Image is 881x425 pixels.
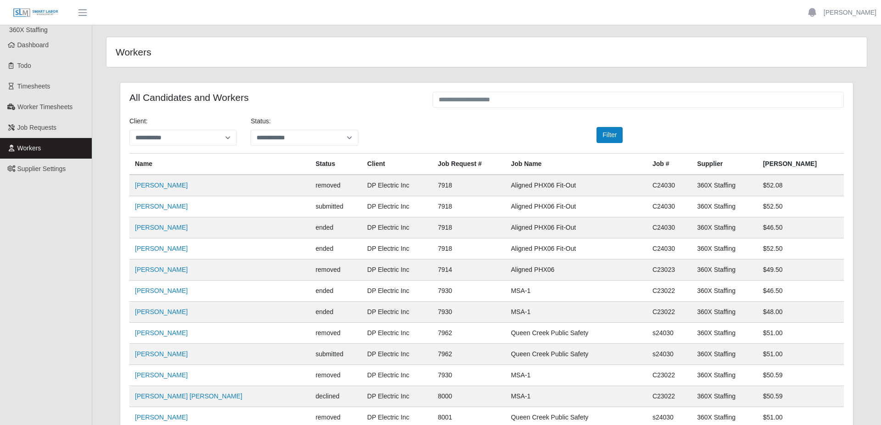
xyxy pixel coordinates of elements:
a: [PERSON_NAME] [135,371,188,379]
button: Filter [597,127,623,143]
th: Client [362,154,432,175]
th: Job Request # [432,154,505,175]
td: DP Electric Inc [362,196,432,217]
td: 360X Staffing [691,365,757,386]
td: Aligned PHX06 Fit-Out [505,196,647,217]
th: Supplier [691,154,757,175]
td: $46.50 [758,281,844,302]
a: [PERSON_NAME] [PERSON_NAME] [135,392,242,400]
th: [PERSON_NAME] [758,154,844,175]
td: $51.00 [758,323,844,344]
td: $50.59 [758,386,844,407]
span: Dashboard [17,41,49,49]
td: removed [310,323,362,344]
td: 7962 [432,344,505,365]
td: submitted [310,344,362,365]
td: $46.50 [758,217,844,238]
td: $52.50 [758,196,844,217]
label: Status: [251,116,271,126]
td: MSA-1 [505,281,647,302]
td: C23022 [647,386,691,407]
td: 7914 [432,259,505,281]
span: Supplier Settings [17,165,66,172]
img: SLM Logo [13,8,59,18]
a: [PERSON_NAME] [135,224,188,231]
td: ended [310,302,362,323]
td: 360X Staffing [691,281,757,302]
span: Timesheets [17,83,50,90]
td: 8000 [432,386,505,407]
h4: Workers [116,46,417,58]
td: C23022 [647,281,691,302]
span: Worker Timesheets [17,103,72,110]
td: DP Electric Inc [362,302,432,323]
td: Aligned PHX06 [505,259,647,281]
td: 360X Staffing [691,196,757,217]
label: Client: [129,116,148,126]
span: Job Requests [17,124,57,131]
a: [PERSON_NAME] [135,329,188,337]
td: C23023 [647,259,691,281]
a: [PERSON_NAME] [135,287,188,294]
td: $49.50 [758,259,844,281]
td: 360X Staffing [691,175,757,196]
td: C24030 [647,238,691,259]
a: [PERSON_NAME] [135,350,188,358]
a: [PERSON_NAME] [135,203,188,210]
td: 7962 [432,323,505,344]
td: 360X Staffing [691,323,757,344]
td: MSA-1 [505,302,647,323]
td: MSA-1 [505,365,647,386]
td: DP Electric Inc [362,217,432,238]
td: 7930 [432,281,505,302]
td: Aligned PHX06 Fit-Out [505,175,647,196]
td: 360X Staffing [691,217,757,238]
td: DP Electric Inc [362,259,432,281]
th: Job Name [505,154,647,175]
td: MSA-1 [505,386,647,407]
td: C24030 [647,196,691,217]
td: DP Electric Inc [362,344,432,365]
span: Todo [17,62,31,69]
td: 7918 [432,175,505,196]
td: 360X Staffing [691,238,757,259]
td: $52.08 [758,175,844,196]
span: Workers [17,144,41,152]
td: Queen Creek Public Safety [505,323,647,344]
td: DP Electric Inc [362,281,432,302]
td: removed [310,365,362,386]
td: C23022 [647,365,691,386]
td: Aligned PHX06 Fit-Out [505,217,647,238]
td: 7918 [432,196,505,217]
a: [PERSON_NAME] [135,414,188,421]
a: [PERSON_NAME] [135,308,188,315]
td: ended [310,238,362,259]
td: submitted [310,196,362,217]
a: [PERSON_NAME] [824,8,876,17]
th: Name [129,154,310,175]
td: Aligned PHX06 Fit-Out [505,238,647,259]
a: [PERSON_NAME] [135,266,188,273]
td: 360X Staffing [691,302,757,323]
td: DP Electric Inc [362,323,432,344]
td: C23022 [647,302,691,323]
td: removed [310,259,362,281]
a: [PERSON_NAME] [135,182,188,189]
td: 7918 [432,217,505,238]
td: $50.59 [758,365,844,386]
td: 360X Staffing [691,259,757,281]
td: s24030 [647,344,691,365]
td: DP Electric Inc [362,175,432,196]
td: 7930 [432,365,505,386]
td: ended [310,217,362,238]
td: $51.00 [758,344,844,365]
span: 360X Staffing [9,26,48,33]
td: DP Electric Inc [362,365,432,386]
td: 360X Staffing [691,344,757,365]
td: 7930 [432,302,505,323]
td: declined [310,386,362,407]
td: removed [310,175,362,196]
td: s24030 [647,323,691,344]
th: Job # [647,154,691,175]
td: 7918 [432,238,505,259]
